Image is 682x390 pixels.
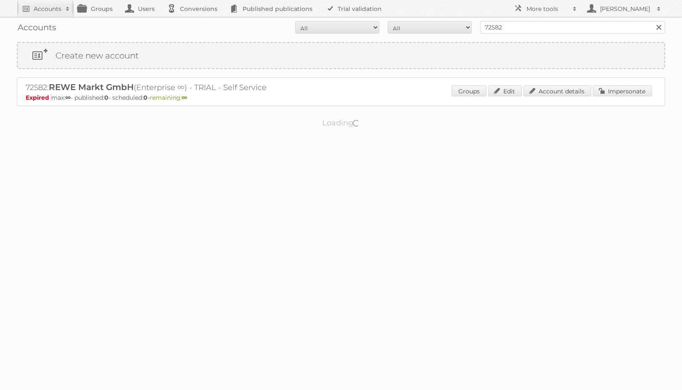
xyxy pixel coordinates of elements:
span: REWE Markt GmbH [49,82,134,92]
a: Edit [488,85,522,96]
strong: ∞ [65,94,71,101]
strong: 0 [104,94,108,101]
h2: [PERSON_NAME] [598,5,653,13]
strong: 0 [143,94,148,101]
h2: Accounts [34,5,61,13]
h2: More tools [526,5,568,13]
a: Account details [523,85,591,96]
a: Groups [452,85,486,96]
a: Create new account [18,43,664,68]
strong: ∞ [182,94,187,101]
span: Expired [26,94,51,101]
a: Impersonate [593,85,652,96]
p: max: - published: - scheduled: - [26,94,656,101]
h2: 72582: (Enterprise ∞) - TRIAL - Self Service [26,82,320,93]
span: remaining: [150,94,187,101]
p: Loading [296,114,387,131]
